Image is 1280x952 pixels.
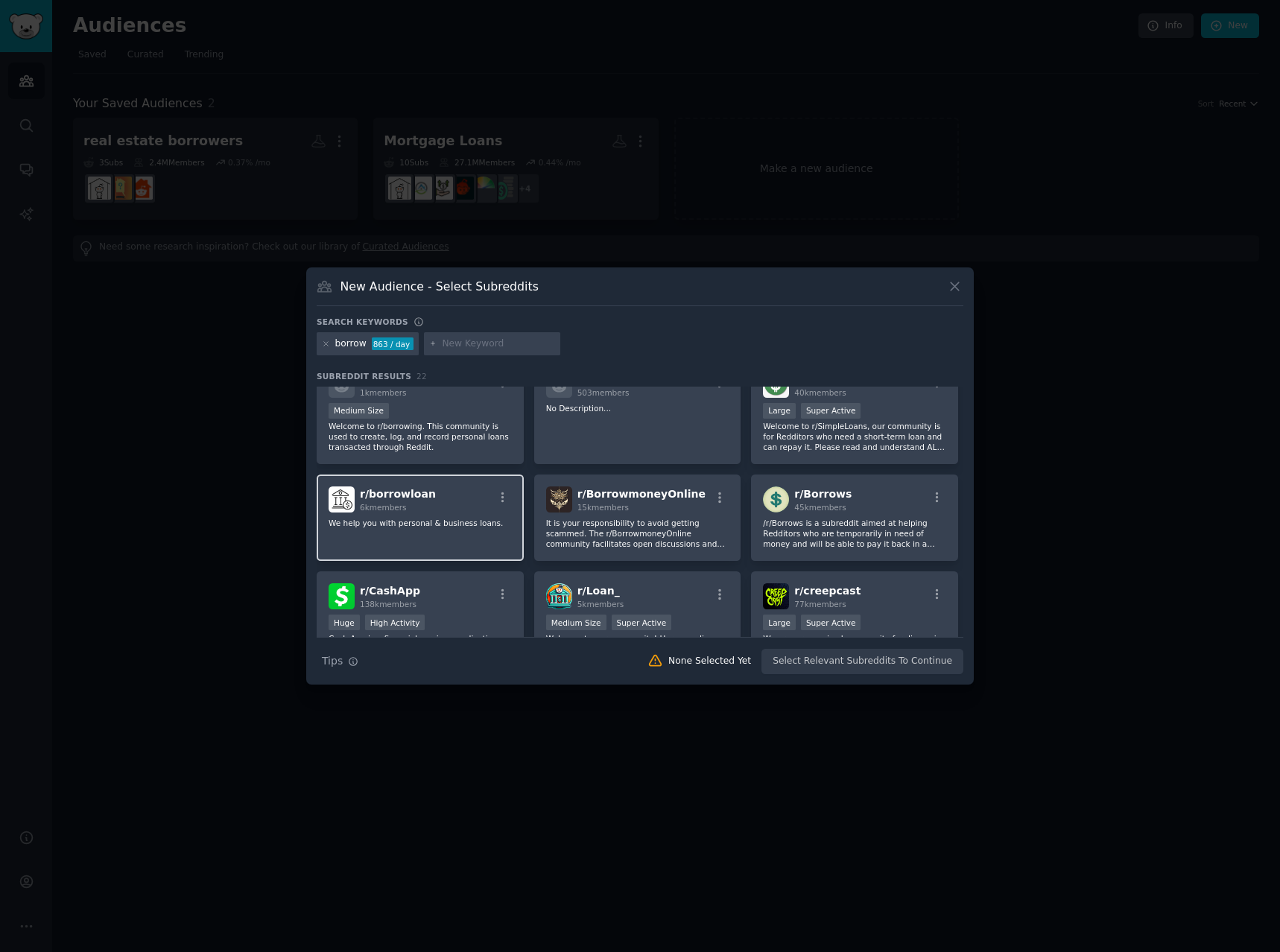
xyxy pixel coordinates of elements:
p: We are a recognised community for discussion of all things related to the CreepCast Podcast. [763,633,946,654]
span: 1k members [360,388,407,397]
p: Cash App is a financial services application available in the [GEOGRAPHIC_DATA]. It offers peer-t... [329,633,512,664]
span: 15k members [577,503,629,512]
img: creepcast [763,583,789,609]
input: New Keyword [442,337,555,351]
p: It is your responsibility to avoid getting scammed. The r/BorrowmoneyOnline community facilitates... [546,518,729,549]
img: borrowloan [329,486,355,513]
div: Huge [329,615,360,630]
span: 22 [416,372,427,381]
p: No Description... [546,403,729,413]
p: We help you with personal & business loans. [329,518,512,528]
div: 863 / day [372,337,414,351]
img: Loan_ [546,583,572,609]
div: Medium Size [546,615,606,630]
div: Super Active [612,615,672,630]
span: Tips [322,653,343,669]
p: Welcome to our community! Here, we discuss personal loans, cash advances, and payday loans in a s... [546,633,729,664]
span: 45k members [794,503,846,512]
span: r/ CashApp [360,585,420,597]
span: 77k members [794,600,846,609]
span: 503 members [577,388,630,397]
div: Large [763,615,796,630]
div: High Activity [365,615,425,630]
h3: Search keywords [317,317,408,327]
button: Tips [317,648,364,674]
span: 6k members [360,503,407,512]
div: Medium Size [329,403,389,419]
div: borrow [335,337,367,351]
span: r/ Borrows [794,488,852,500]
span: r/ borrowloan [360,488,436,500]
img: Borrows [763,486,789,513]
div: Super Active [801,403,861,419]
span: r/ BorrowmoneyOnline [577,488,706,500]
div: Super Active [801,615,861,630]
span: r/ Loan_ [577,585,620,597]
img: BorrowmoneyOnline [546,486,572,513]
span: 40k members [794,388,846,397]
p: Welcome to r/SimpleLoans, our community is for Redditors who need a short-term loan and can repay... [763,421,946,452]
span: 138k members [360,600,416,609]
span: Subreddit Results [317,371,411,381]
h3: New Audience - Select Subreddits [340,279,539,294]
p: /r/Borrows is a subreddit aimed at helping Redditors who are temporarily in need of money and wil... [763,518,946,549]
div: Large [763,403,796,419]
p: Welcome to r/borrowing. This community is used to create, log, and record personal loans transact... [329,421,512,452]
span: 5k members [577,600,624,609]
span: r/ creepcast [794,585,861,597]
img: CashApp [329,583,355,609]
div: None Selected Yet [668,655,751,668]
